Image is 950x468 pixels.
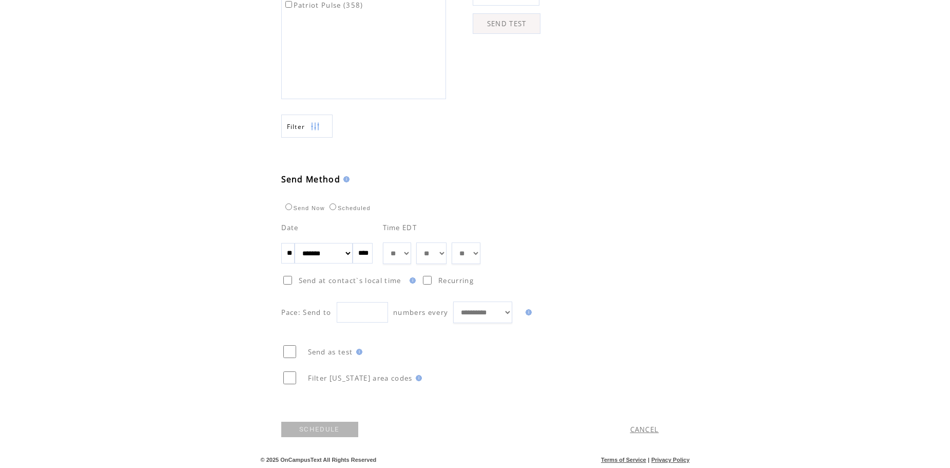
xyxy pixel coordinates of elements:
a: Filter [281,115,333,138]
img: help.gif [413,375,422,381]
input: Send Now [285,203,292,210]
span: Time EDT [383,223,417,232]
a: SCHEDULE [281,422,358,437]
span: Show filters [287,122,305,131]
a: Terms of Service [601,457,646,463]
input: Scheduled [329,203,336,210]
a: CANCEL [630,425,659,434]
span: numbers every [393,308,448,317]
span: Recurring [438,276,474,285]
img: help.gif [522,309,532,315]
img: help.gif [406,277,416,284]
span: Send Method [281,174,341,185]
a: Privacy Policy [651,457,690,463]
span: Filter [US_STATE] area codes [308,373,413,383]
img: filters.png [311,115,320,138]
span: Send at contact`s local time [299,276,401,285]
label: Patriot Pulse (358) [283,1,363,10]
input: Patriot Pulse (358) [285,1,292,8]
span: © 2025 OnCampusText All Rights Reserved [261,457,377,463]
span: Pace: Send to [281,308,332,317]
span: Date [281,223,299,232]
img: help.gif [340,176,350,182]
label: Scheduled [327,205,371,211]
img: help.gif [353,349,362,355]
span: | [648,457,649,463]
span: Send as test [308,347,353,357]
label: Send Now [283,205,325,211]
a: SEND TEST [473,13,540,34]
